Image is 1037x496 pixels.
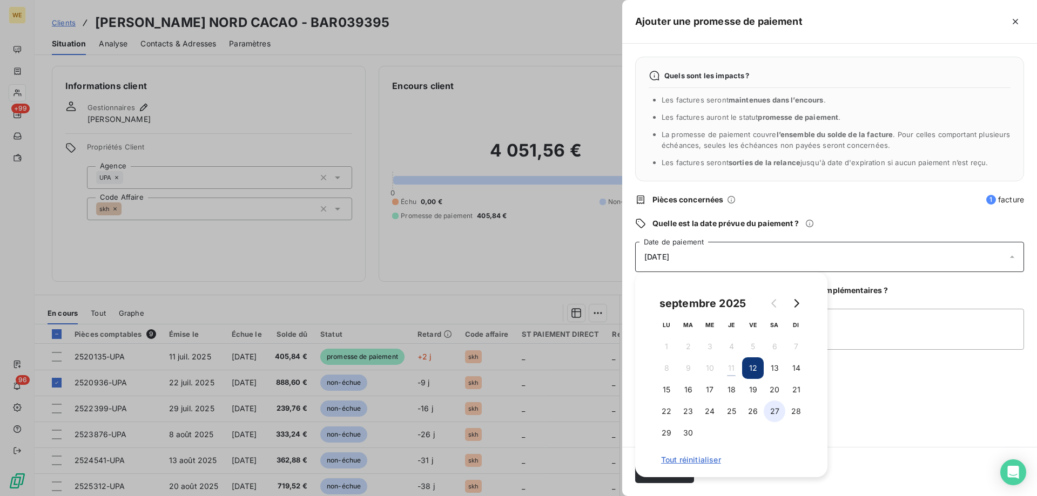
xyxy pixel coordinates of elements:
[699,336,720,357] button: 3
[785,400,807,422] button: 28
[742,400,764,422] button: 26
[986,195,996,205] span: 1
[662,96,826,104] span: Les factures seront .
[656,422,677,444] button: 29
[777,130,893,139] span: l’ensemble du solde de la facture
[652,218,799,229] span: Quelle est la date prévue du paiement ?
[742,379,764,400] button: 19
[742,336,764,357] button: 5
[677,336,699,357] button: 2
[986,194,1024,205] span: facture
[785,357,807,379] button: 14
[662,158,988,167] span: Les factures seront jusqu'à date d'expiration si aucun paiement n’est reçu.
[662,130,1011,150] span: La promesse de paiement couvre . Pour celles comportant plusieurs échéances, seules les échéances...
[758,113,838,121] span: promesse de paiement
[764,314,785,336] th: samedi
[656,357,677,379] button: 8
[656,336,677,357] button: 1
[742,314,764,336] th: vendredi
[764,336,785,357] button: 6
[764,400,785,422] button: 27
[677,357,699,379] button: 9
[644,253,669,261] span: [DATE]
[677,400,699,422] button: 23
[656,295,750,312] div: septembre 2025
[662,113,841,121] span: Les factures auront le statut .
[785,314,807,336] th: dimanche
[1000,459,1026,485] div: Open Intercom Messenger
[635,309,1024,350] textarea: [DATE]
[677,314,699,336] th: mardi
[729,96,824,104] span: maintenues dans l’encours
[699,314,720,336] th: mercredi
[677,379,699,400] button: 16
[656,379,677,400] button: 15
[729,158,800,167] span: sorties de la relance
[656,314,677,336] th: lundi
[699,379,720,400] button: 17
[785,379,807,400] button: 21
[635,14,803,29] h5: Ajouter une promesse de paiement
[720,314,742,336] th: jeudi
[764,357,785,379] button: 13
[742,357,764,379] button: 12
[720,336,742,357] button: 4
[677,422,699,444] button: 30
[785,293,807,314] button: Go to next month
[720,400,742,422] button: 25
[764,379,785,400] button: 20
[652,194,724,205] span: Pièces concernées
[785,336,807,357] button: 7
[764,293,785,314] button: Go to previous month
[664,71,750,80] span: Quels sont les impacts ?
[720,357,742,379] button: 11
[661,456,802,464] span: Tout réinitialiser
[699,357,720,379] button: 10
[656,400,677,422] button: 22
[699,400,720,422] button: 24
[720,379,742,400] button: 18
